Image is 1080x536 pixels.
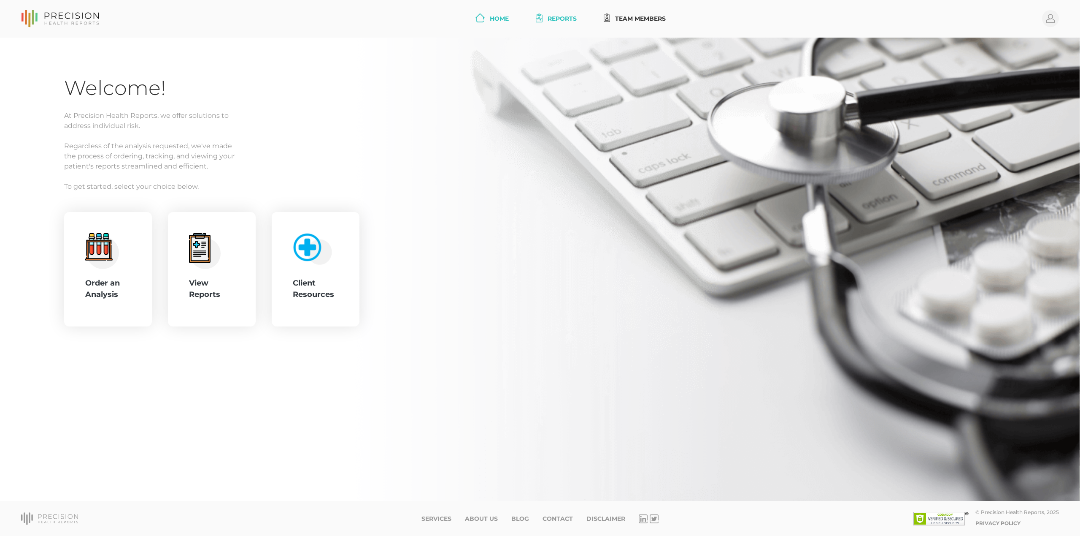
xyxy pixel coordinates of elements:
p: At Precision Health Reports, we offer solutions to address individual risk. [64,111,1016,131]
a: Team Members [600,11,670,27]
div: © Precision Health Reports, 2025 [975,509,1059,515]
img: client-resource.c5a3b187.png [289,229,332,265]
p: Regardless of the analysis requested, we've made the process of ordering, tracking, and viewing y... [64,141,1016,171]
div: Order an Analysis [85,278,131,300]
div: Client Resources [293,278,338,300]
a: Services [421,515,451,522]
a: Reports [532,11,580,27]
a: Privacy Policy [975,520,1021,526]
a: Disclaimer [586,515,625,522]
a: Contact [543,515,573,522]
a: Blog [511,515,529,522]
h1: Welcome! [64,76,1016,101]
p: To get started, select your choice below. [64,182,1016,192]
img: SSL site seal - click to verify [913,512,969,525]
div: View Reports [189,278,235,300]
a: Home [472,11,512,27]
a: About Us [465,515,498,522]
